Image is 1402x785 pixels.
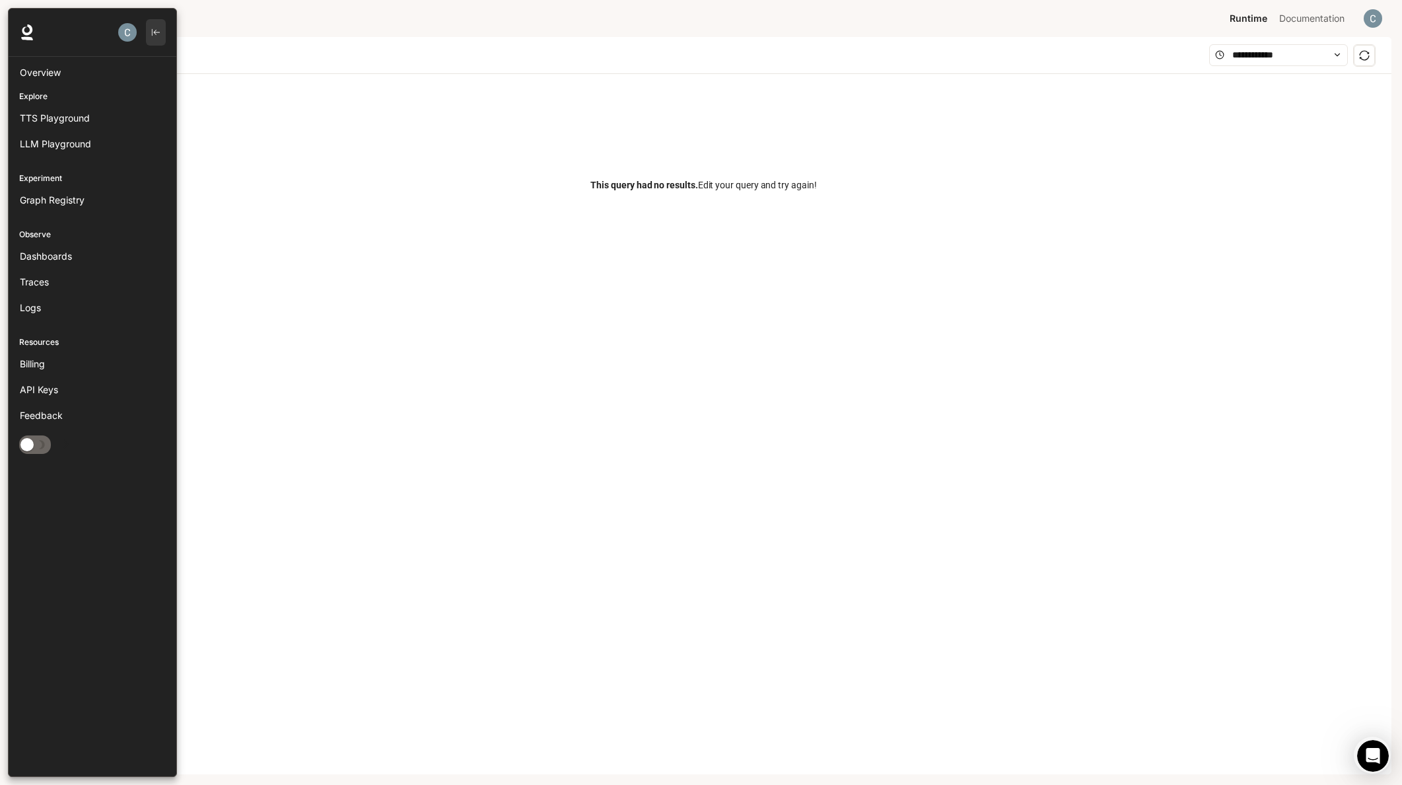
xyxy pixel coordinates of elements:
[9,91,176,102] p: Explore
[20,383,58,396] span: API Keys
[10,7,34,30] button: open drawer
[1357,740,1389,772] iframe: Intercom live chat
[590,178,816,192] span: Edit your query and try again!
[114,19,141,46] button: User avatar
[51,431,81,458] button: Open drawer
[14,61,171,84] a: Overview
[1360,5,1386,32] button: User avatar
[1364,9,1382,28] img: User avatar
[14,296,171,319] a: Logs
[14,244,171,268] a: Dashboards
[14,378,171,401] a: API Keys
[14,188,171,211] a: Graph Registry
[9,229,176,241] p: Observe
[1230,11,1267,27] span: Runtime
[1274,5,1354,32] a: Documentation
[14,106,171,130] a: TTS Playground
[43,5,158,32] button: All workspaces
[14,270,171,293] a: Traces
[14,404,171,427] a: Feedback
[20,408,63,422] span: Feedback
[20,275,49,289] span: Traces
[1224,5,1273,32] a: Runtime
[20,437,34,451] span: Dark mode toggle
[20,301,41,315] span: Logs
[1279,11,1345,27] span: Documentation
[590,180,697,190] span: This query had no results.
[118,23,137,42] img: User avatar
[9,336,176,348] p: Resources
[20,357,45,371] span: Billing
[20,249,72,263] span: Dashboards
[9,172,176,184] p: Experiment
[14,352,171,375] a: Billing
[20,137,91,151] span: LLM Playground
[20,111,90,125] span: TTS Playground
[20,193,85,207] span: Graph Registry
[20,65,61,79] span: Overview
[1359,50,1370,61] span: sync
[14,132,171,155] a: LLM Playground
[1354,737,1391,774] iframe: Intercom live chat discovery launcher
